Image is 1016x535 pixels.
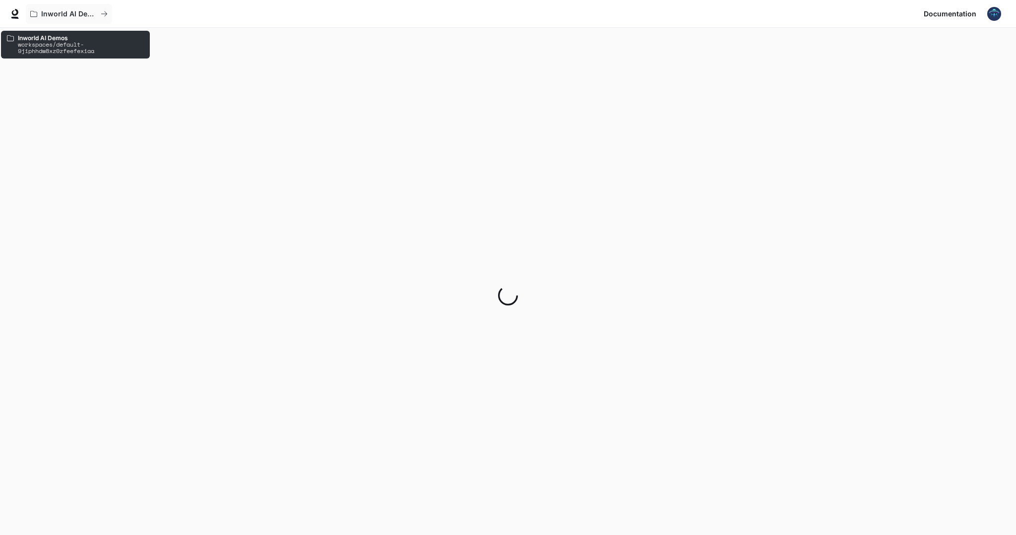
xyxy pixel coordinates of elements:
[924,8,976,20] span: Documentation
[920,4,980,24] a: Documentation
[41,10,97,18] p: Inworld AI Demos
[987,7,1001,21] img: User avatar
[984,4,1004,24] button: User avatar
[18,41,144,54] p: workspaces/default-9jiphhdw8xz0zfeefexiaa
[18,35,144,41] p: Inworld AI Demos
[26,4,112,24] button: All workspaces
